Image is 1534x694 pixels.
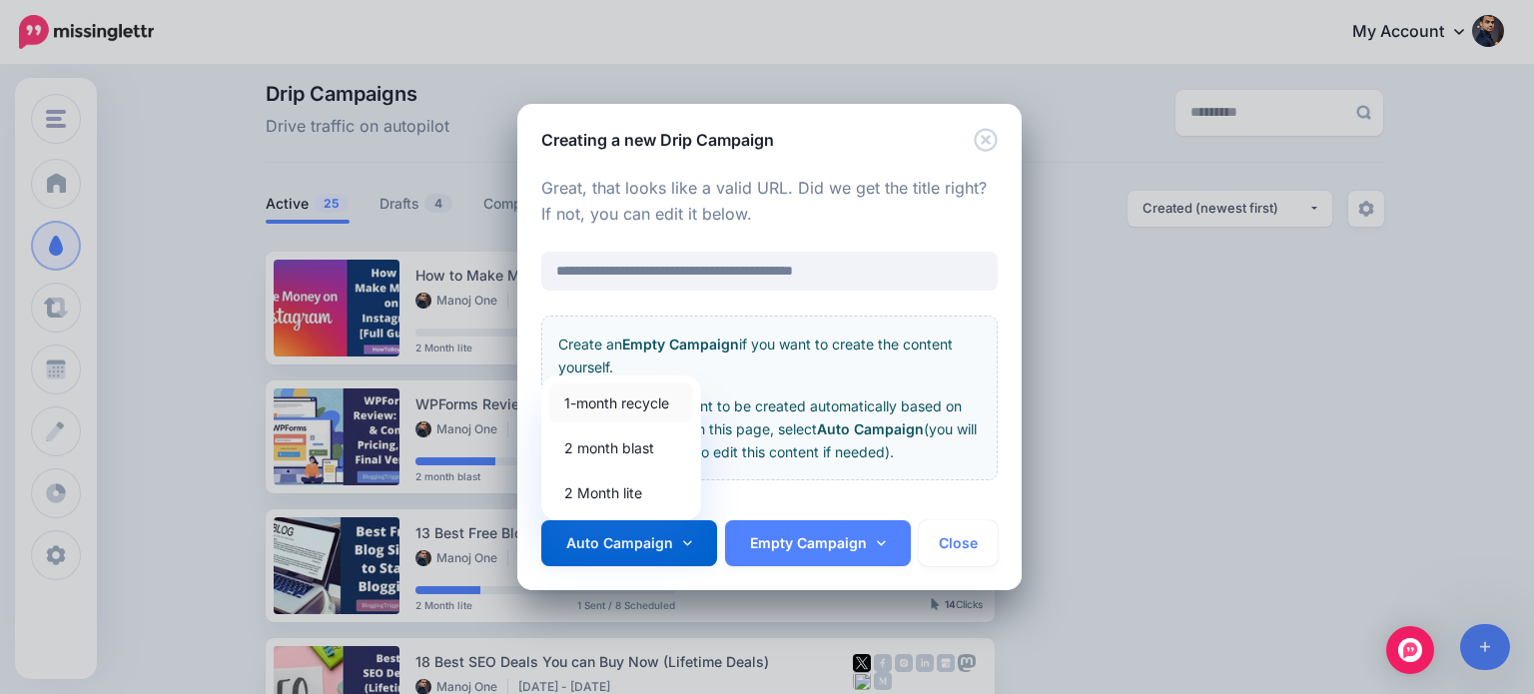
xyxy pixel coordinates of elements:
[32,52,48,68] img: website_grey.svg
[76,118,179,131] div: Domain Overview
[541,520,717,566] a: Auto Campaign
[54,116,70,132] img: tab_domain_overview_orange.svg
[725,520,911,566] a: Empty Campaign
[1386,626,1434,674] div: Open Intercom Messenger
[817,420,924,437] b: Auto Campaign
[56,32,98,48] div: v 4.0.25
[919,520,998,566] button: Close
[558,333,981,378] p: Create an if you want to create the content yourself.
[549,473,693,512] a: 2 Month lite
[52,52,220,68] div: Domain: [DOMAIN_NAME]
[558,394,981,463] p: If you'd like the content to be created automatically based on the content we find on this page, ...
[622,336,739,352] b: Empty Campaign
[541,128,774,152] h5: Creating a new Drip Campaign
[32,32,48,48] img: logo_orange.svg
[974,128,998,153] button: Close
[549,383,693,422] a: 1-month recycle
[199,116,215,132] img: tab_keywords_by_traffic_grey.svg
[541,176,998,228] p: Great, that looks like a valid URL. Did we get the title right? If not, you can edit it below.
[549,428,693,467] a: 2 month blast
[221,118,337,131] div: Keywords by Traffic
